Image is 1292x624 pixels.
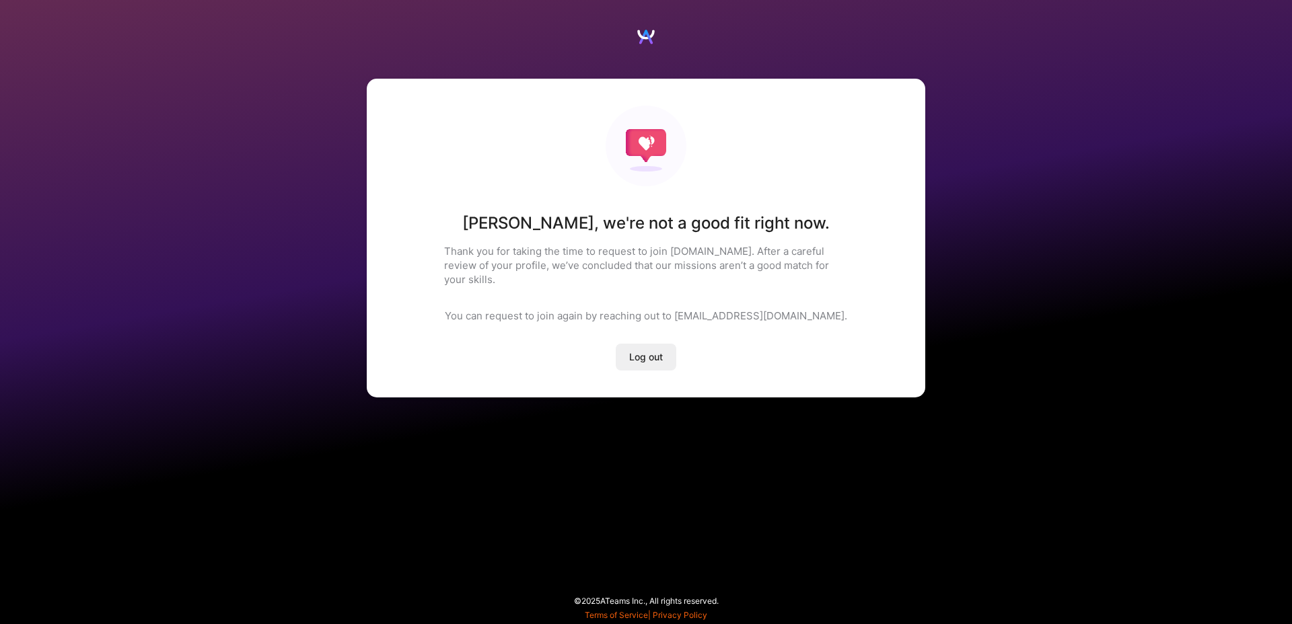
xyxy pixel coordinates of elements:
[445,309,847,323] p: You can request to join again by reaching out to [EMAIL_ADDRESS][DOMAIN_NAME].
[636,27,656,47] img: Logo
[585,610,707,620] span: |
[585,610,648,620] a: Terms of Service
[462,213,830,233] h1: [PERSON_NAME] , we're not a good fit right now.
[444,244,848,286] p: Thank you for taking the time to request to join [DOMAIN_NAME]. After a careful review of your pr...
[606,106,686,186] img: Not fit
[653,610,707,620] a: Privacy Policy
[629,350,663,364] span: Log out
